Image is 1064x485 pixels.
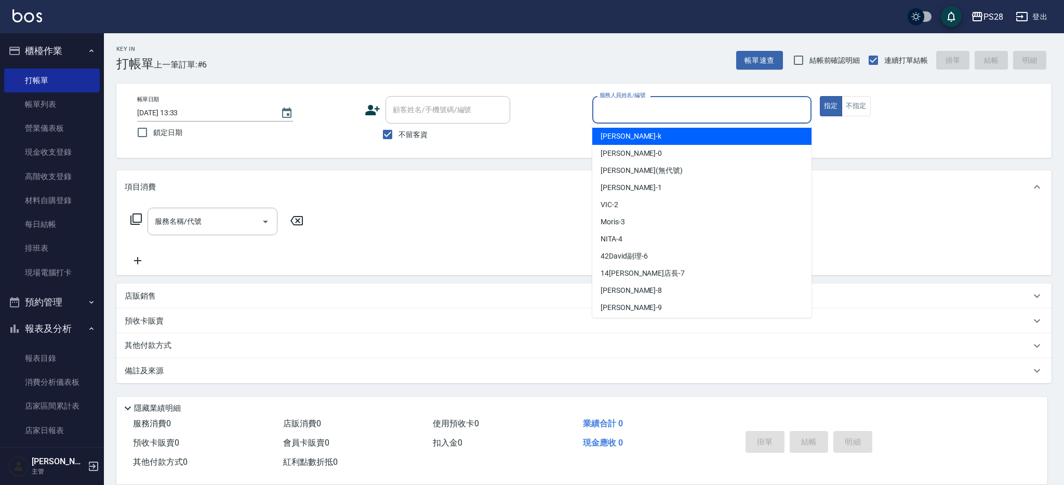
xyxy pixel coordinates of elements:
[137,104,270,122] input: YYYY/MM/DD hh:mm
[283,457,338,467] span: 紅利點數折抵 0
[601,234,622,245] span: NITA -4
[153,127,182,138] span: 鎖定日期
[125,340,177,352] p: 其他付款方式
[1012,7,1052,26] button: 登出
[820,96,842,116] button: 指定
[116,57,154,71] h3: 打帳單
[398,129,428,140] span: 不留客資
[32,467,85,476] p: 主管
[257,213,274,230] button: Open
[4,188,100,212] a: 材料自購登錄
[809,55,860,66] span: 結帳前確認明細
[601,285,662,296] span: [PERSON_NAME] -8
[4,140,100,164] a: 現金收支登錄
[116,358,1052,383] div: 備註及來源
[601,268,685,279] span: 14[PERSON_NAME]店長 -7
[736,51,783,70] button: 帳單速查
[4,37,100,64] button: 櫃檯作業
[601,131,661,142] span: [PERSON_NAME] -k
[601,217,625,227] span: Moris -3
[884,55,928,66] span: 連續打單結帳
[600,91,645,99] label: 服務人員姓名/編號
[274,101,299,126] button: Choose date, selected date is 2025-08-25
[842,96,871,116] button: 不指定
[4,165,100,188] a: 高階收支登錄
[601,182,662,193] span: [PERSON_NAME] -1
[601,165,683,176] span: [PERSON_NAME] (無代號)
[116,308,1052,333] div: 預收卡販賣
[983,10,1003,23] div: PS28
[4,442,100,466] a: 店家排行榜
[116,170,1052,204] div: 項目消費
[133,457,188,467] span: 其他付款方式 0
[4,116,100,140] a: 營業儀表板
[4,261,100,285] a: 現場電腦打卡
[4,69,100,92] a: 打帳單
[134,403,181,414] p: 隱藏業績明細
[4,315,100,342] button: 報表及分析
[125,316,164,327] p: 預收卡販賣
[4,394,100,418] a: 店家區間累計表
[433,438,462,448] span: 扣入金 0
[583,438,623,448] span: 現金應收 0
[4,419,100,442] a: 店家日報表
[583,419,623,428] span: 業績合計 0
[601,148,662,159] span: [PERSON_NAME] -0
[8,456,29,477] img: Person
[116,284,1052,308] div: 店販銷售
[133,438,179,448] span: 預收卡販賣 0
[283,438,329,448] span: 會員卡販賣 0
[137,96,159,103] label: 帳單日期
[4,370,100,394] a: 消費分析儀表板
[125,366,164,376] p: 備註及來源
[4,289,100,316] button: 預約管理
[32,456,85,467] h5: [PERSON_NAME]
[116,333,1052,358] div: 其他付款方式
[283,419,321,428] span: 店販消費 0
[4,92,100,116] a: 帳單列表
[941,6,962,27] button: save
[967,6,1007,28] button: PS28
[125,291,156,302] p: 店販銷售
[601,302,662,313] span: [PERSON_NAME] -9
[12,9,42,22] img: Logo
[133,419,171,428] span: 服務消費 0
[4,236,100,260] a: 排班表
[154,58,207,71] span: 上一筆訂單:#6
[116,46,154,52] h2: Key In
[601,199,618,210] span: VIC -2
[4,212,100,236] a: 每日結帳
[4,346,100,370] a: 報表目錄
[601,251,647,262] span: 42David副理 -6
[433,419,479,428] span: 使用預收卡 0
[125,182,156,193] p: 項目消費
